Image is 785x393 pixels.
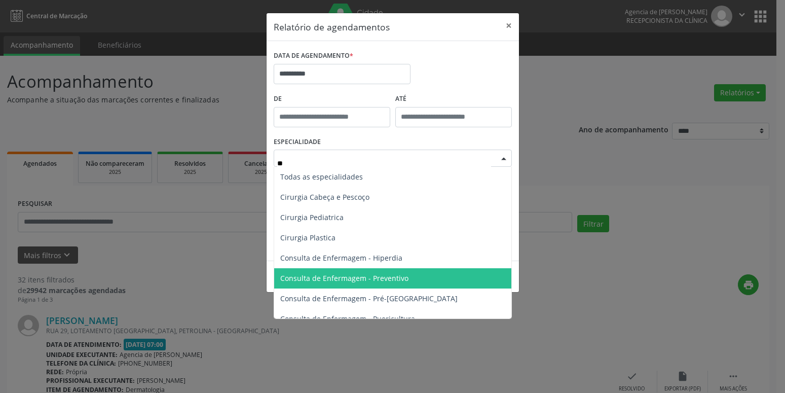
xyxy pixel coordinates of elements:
span: Consulta de Enfermagem - Puericultura [280,314,415,324]
label: DATA DE AGENDAMENTO [274,48,353,64]
label: ATÉ [395,91,512,107]
h5: Relatório de agendamentos [274,20,390,33]
label: De [274,91,390,107]
span: Consulta de Enfermagem - Preventivo [280,273,408,283]
label: ESPECIALIDADE [274,134,321,150]
span: Todas as especialidades [280,172,363,182]
span: Consulta de Enfermagem - Pré-[GEOGRAPHIC_DATA] [280,294,458,303]
span: Cirurgia Pediatrica [280,212,344,222]
span: Cirurgia Cabeça e Pescoço [280,192,369,202]
button: Close [499,13,519,38]
span: Consulta de Enfermagem - Hiperdia [280,253,402,263]
span: Cirurgia Plastica [280,233,335,242]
